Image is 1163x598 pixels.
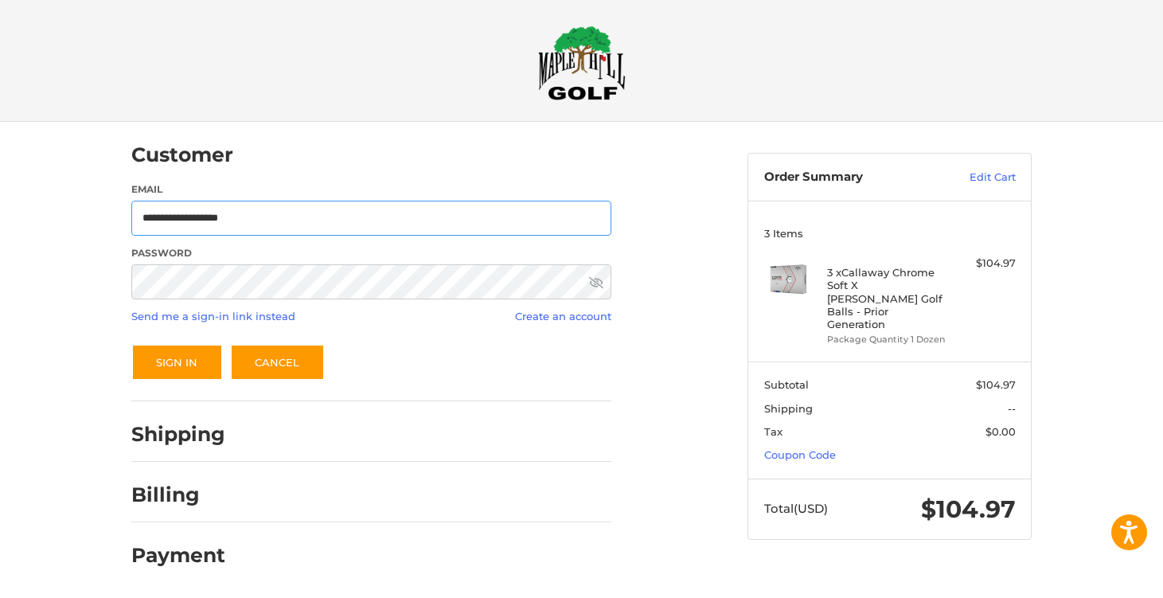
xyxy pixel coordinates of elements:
[827,333,949,346] li: Package Quantity 1 Dozen
[131,143,233,167] h2: Customer
[1008,402,1016,415] span: --
[131,310,295,322] a: Send me a sign-in link instead
[131,344,223,381] button: Sign In
[935,170,1016,186] a: Edit Cart
[131,543,225,568] h2: Payment
[230,344,325,381] a: Cancel
[764,501,828,516] span: Total (USD)
[131,246,611,260] label: Password
[921,494,1016,524] span: $104.97
[764,448,836,461] a: Coupon Code
[764,425,782,438] span: Tax
[953,256,1016,272] div: $104.97
[538,25,626,100] img: Maple Hill Golf
[131,182,611,197] label: Email
[131,422,225,447] h2: Shipping
[515,310,611,322] a: Create an account
[764,378,809,391] span: Subtotal
[827,266,949,330] h4: 3 x Callaway Chrome Soft X [PERSON_NAME] Golf Balls - Prior Generation
[131,483,224,507] h2: Billing
[764,227,1016,240] h3: 3 Items
[764,402,813,415] span: Shipping
[976,378,1016,391] span: $104.97
[985,425,1016,438] span: $0.00
[764,170,935,186] h3: Order Summary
